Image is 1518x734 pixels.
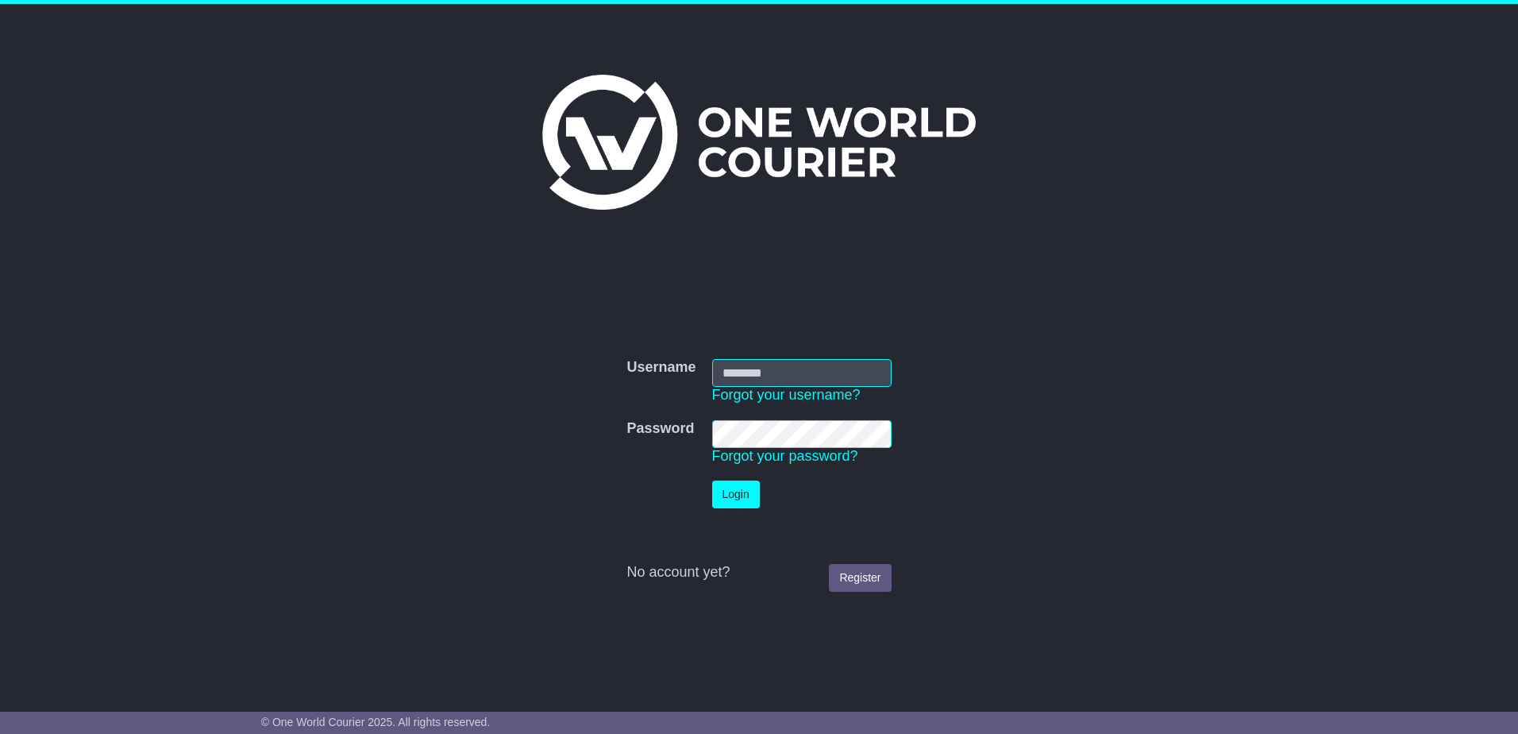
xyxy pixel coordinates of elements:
label: Password [626,420,694,438]
button: Login [712,481,760,508]
a: Forgot your password? [712,448,858,464]
a: Register [829,564,891,592]
a: Forgot your username? [712,387,861,403]
div: No account yet? [626,564,891,581]
label: Username [626,359,695,377]
span: © One World Courier 2025. All rights reserved. [261,716,491,728]
img: One World [542,75,976,210]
